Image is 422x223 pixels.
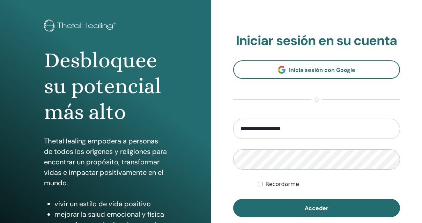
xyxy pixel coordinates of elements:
div: Mantenerme autenticado indefinidamente o hasta cerrar la sesión manualmente [258,180,400,188]
p: ThetaHealing empodera a personas de todos los orígenes y religiones para encontrar un propósito, ... [44,136,167,188]
span: o [311,96,322,104]
span: Acceder [305,205,328,212]
label: Recordarme [265,180,299,188]
h2: Iniciar sesión en su cuenta [233,33,400,49]
li: mejorar la salud emocional y física [54,209,167,220]
button: Acceder [233,199,400,217]
span: Inicia sesión con Google [289,66,355,74]
li: vivir un estilo de vida positivo [54,199,167,209]
h1: Desbloquee su potencial más alto [44,47,167,125]
a: Inicia sesión con Google [233,60,400,79]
